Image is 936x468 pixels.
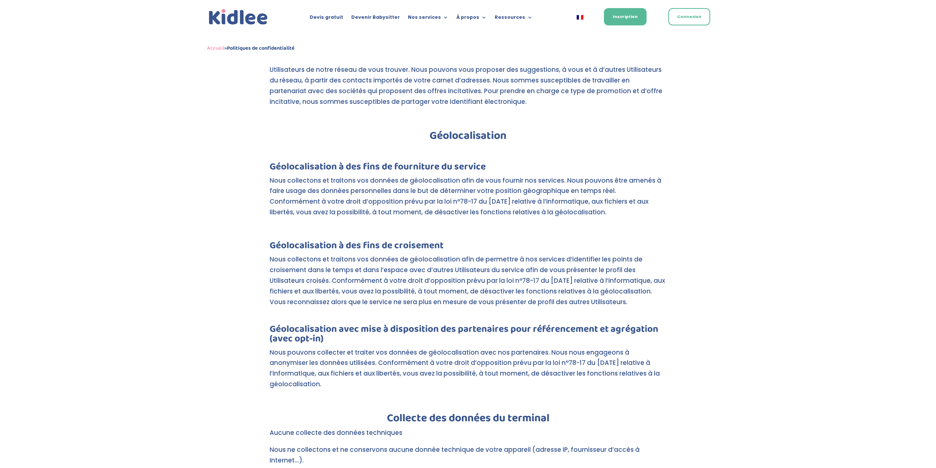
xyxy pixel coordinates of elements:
[270,427,667,444] p: Aucune collecte des données techniques
[207,44,295,53] span: »
[270,22,667,113] p: Nous utilisons vos identifiants électroniques pour rechercher des relations présentes par conne...
[270,347,667,396] p: Nous pouvons collecter et traiter vos données de géolocalisation avec nos partenaires. Nous nou...
[227,44,295,53] strong: Politiques de confidentialité
[270,175,667,224] p: Nous collectons et traitons vos données de géolocalisation afin de vous fournir nos services. N...
[668,8,710,25] a: Connexion
[270,254,667,314] p: Nous collectons et traitons vos données de géolocalisation afin de permettre à nos services d’...
[495,15,533,23] a: Ressources
[604,8,647,25] a: Inscription
[456,15,487,23] a: À propos
[351,15,400,23] a: Devenir Babysitter
[270,241,667,254] h3: Géolocalisation à des fins de croisement
[207,7,270,27] a: Kidlee Logo
[270,130,667,145] h2: Géolocalisation
[270,413,667,427] h2: Collecte des données du terminal
[270,162,667,175] h3: Géolocalisation à des fins de fourniture du service
[207,7,270,27] img: logo_kidlee_bleu
[577,15,583,20] img: Français
[310,15,343,23] a: Devis gratuit
[270,324,667,347] h3: Géolocalisation avec mise à disposition des partenaires pour référencement et agrégation (av...
[408,15,448,23] a: Nos services
[207,44,224,53] a: Accueil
